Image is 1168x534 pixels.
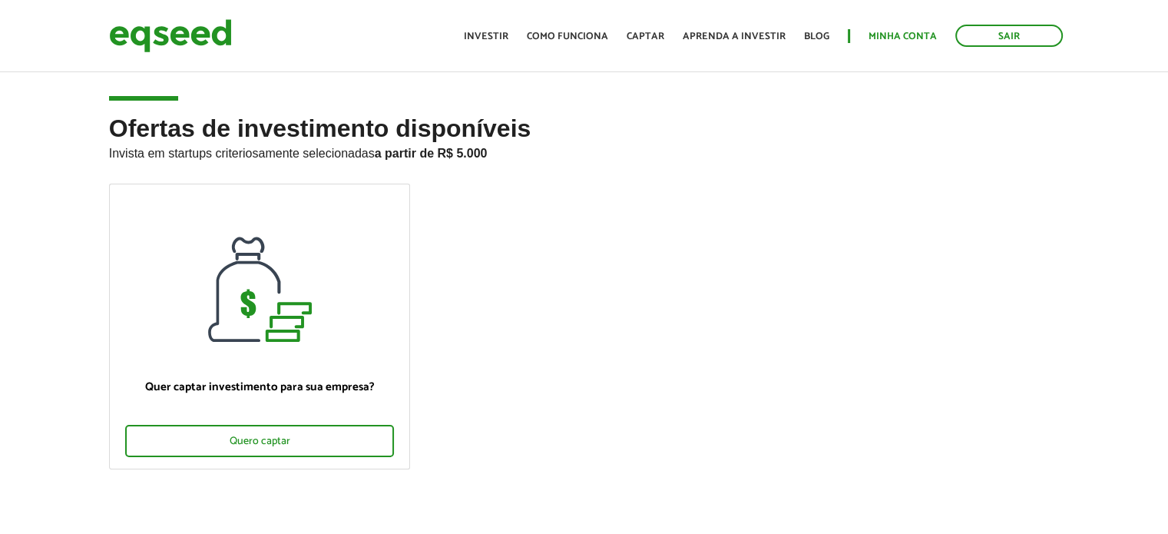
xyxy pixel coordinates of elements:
[109,15,232,56] img: EqSeed
[125,425,395,457] div: Quero captar
[527,32,608,41] a: Como funciona
[109,142,1060,161] p: Invista em startups criteriosamente selecionadas
[125,380,395,394] p: Quer captar investimento para sua empresa?
[109,184,411,469] a: Quer captar investimento para sua empresa? Quero captar
[627,32,664,41] a: Captar
[464,32,508,41] a: Investir
[955,25,1063,47] a: Sair
[683,32,786,41] a: Aprenda a investir
[375,147,488,160] strong: a partir de R$ 5.000
[804,32,829,41] a: Blog
[869,32,937,41] a: Minha conta
[109,115,1060,184] h2: Ofertas de investimento disponíveis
